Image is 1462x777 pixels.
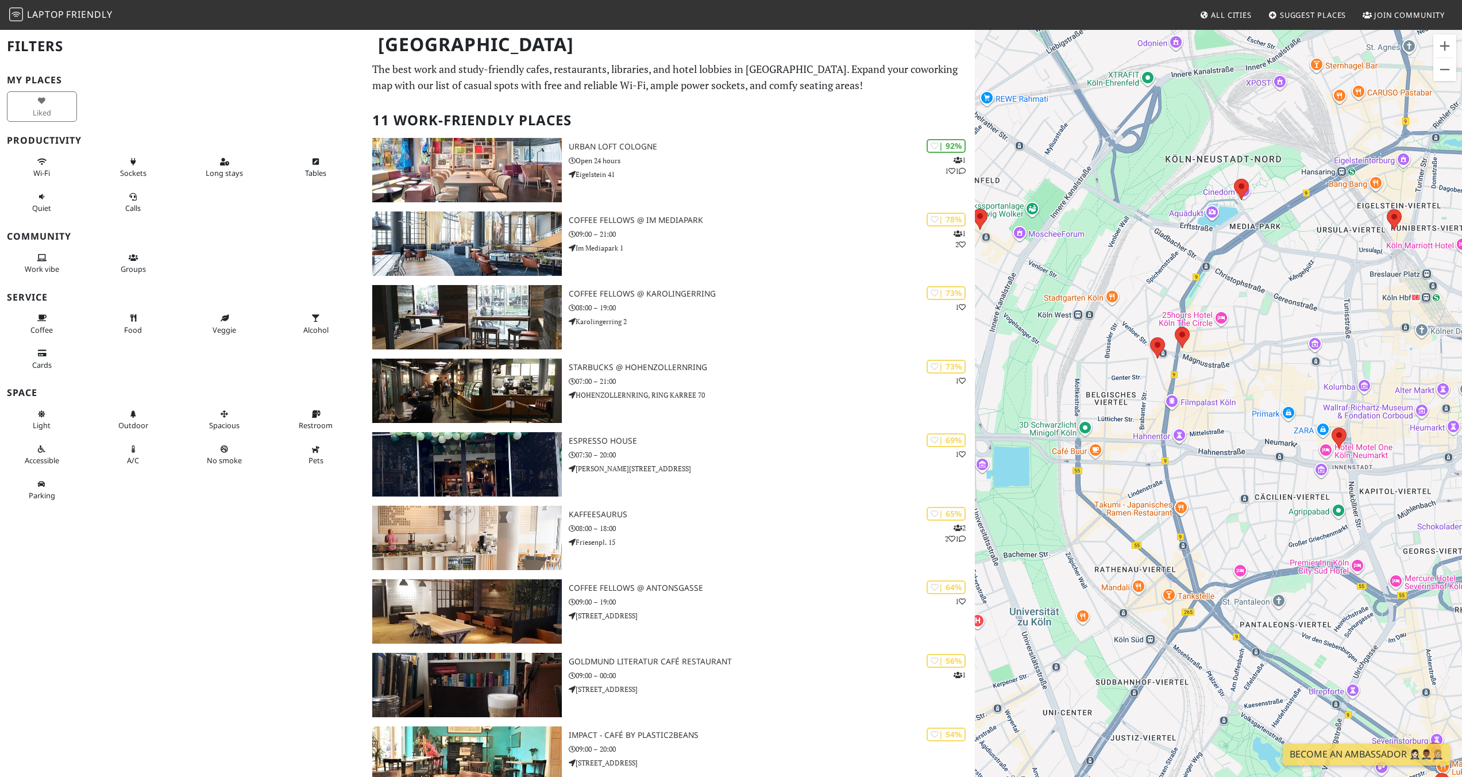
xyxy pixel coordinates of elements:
[372,285,561,349] img: Coffee Fellows @ Karolingerring
[32,203,51,213] span: Quiet
[30,325,53,335] span: Coffee
[127,455,139,466] span: Air conditioned
[98,152,168,183] button: Sockets
[927,286,966,299] div: | 73%
[955,449,966,460] p: 1
[569,316,975,327] p: Karolingerring 2
[372,432,561,497] img: Espresso House
[569,155,975,166] p: Open 24 hours
[7,135,358,146] h3: Productivity
[7,75,358,86] h3: My Places
[281,440,351,470] button: Pets
[569,142,975,152] h3: URBAN LOFT Cologne
[569,363,975,372] h3: Starbucks @ Hohenzollernring
[1264,5,1351,25] a: Suggest Places
[365,138,974,202] a: URBAN LOFT Cologne | 92% 111 URBAN LOFT Cologne Open 24 hours Eigelstein 41
[569,757,975,768] p: [STREET_ADDRESS]
[569,390,975,401] p: HOHENZOLLERNRING, RING KARREE 70
[190,405,260,435] button: Spacious
[308,455,323,466] span: Pet friendly
[569,670,975,681] p: 09:00 – 00:00
[927,139,966,152] div: | 92%
[27,8,64,21] span: Laptop
[954,228,966,250] p: 1 2
[945,155,966,176] p: 1 1 1
[7,29,358,64] h2: Filters
[369,29,972,60] h1: [GEOGRAPHIC_DATA]
[25,264,59,274] span: People working
[569,169,975,180] p: Eigelstein 41
[207,455,242,466] span: Smoke free
[569,436,975,446] h3: Espresso House
[569,463,975,474] p: [PERSON_NAME][STREET_ADDRESS]
[372,138,561,202] img: URBAN LOFT Cologne
[9,5,113,25] a: LaptopFriendly LaptopFriendly
[190,152,260,183] button: Long stays
[372,359,561,423] img: Starbucks @ Hohenzollernring
[1211,10,1252,20] span: All Cities
[569,449,975,460] p: 07:30 – 20:00
[372,653,561,717] img: Goldmund Literatur Café Restaurant
[569,510,975,520] h3: Kaffeesaurus
[927,360,966,373] div: | 73%
[365,285,974,349] a: Coffee Fellows @ Karolingerring | 73% 1 Coffee Fellows @ Karolingerring 08:00 – 19:00 Karolingerr...
[955,596,966,607] p: 1
[7,387,358,398] h3: Space
[569,597,975,607] p: 09:00 – 19:00
[569,730,975,740] h3: Impact - Café by Plastic2Beans
[365,432,974,497] a: Espresso House | 69% 1 Espresso House 07:30 – 20:00 [PERSON_NAME][STREET_ADDRESS]
[124,325,142,335] span: Food
[569,523,975,534] p: 08:00 – 18:00
[945,522,966,544] p: 2 2 1
[7,440,77,470] button: Accessible
[281,405,351,435] button: Restroom
[281,152,351,183] button: Tables
[569,376,975,387] p: 07:00 – 21:00
[372,61,967,94] p: The best work and study-friendly cafes, restaurants, libraries, and hotel lobbies in [GEOGRAPHIC_...
[365,579,974,644] a: Coffee Fellows @ Antonsgasse | 64% 1 Coffee Fellows @ Antonsgasse 09:00 – 19:00 [STREET_ADDRESS]
[213,325,236,335] span: Veggie
[569,610,975,621] p: [STREET_ADDRESS]
[365,211,974,276] a: Coffee Fellows @ Im Mediapark | 78% 12 Coffee Fellows @ Im Mediapark 09:00 – 21:00 Im Mediapark 1
[299,420,333,430] span: Restroom
[569,243,975,253] p: Im Mediapark 1
[569,229,975,240] p: 09:00 – 21:00
[365,506,974,570] a: Kaffeesaurus | 65% 221 Kaffeesaurus 08:00 – 18:00 Friesenpl. 15
[303,325,329,335] span: Alcohol
[569,657,975,667] h3: Goldmund Literatur Café Restaurant
[190,440,260,470] button: No smoke
[955,375,966,386] p: 1
[32,360,52,370] span: Credit cards
[927,580,966,594] div: | 64%
[9,7,23,21] img: LaptopFriendly
[569,744,975,755] p: 09:00 – 20:00
[209,420,240,430] span: Spacious
[29,490,55,501] span: Parking
[927,213,966,226] div: | 78%
[281,309,351,339] button: Alcohol
[7,231,358,242] h3: Community
[7,248,77,279] button: Work vibe
[7,405,77,435] button: Light
[190,309,260,339] button: Veggie
[927,728,966,741] div: | 54%
[98,309,168,339] button: Food
[1280,10,1347,20] span: Suggest Places
[569,537,975,548] p: Friesenpl. 15
[569,216,975,225] h3: Coffee Fellows @ Im Mediapark
[7,187,77,218] button: Quiet
[25,455,59,466] span: Accessible
[7,344,77,374] button: Cards
[927,507,966,520] div: | 65%
[120,168,146,178] span: Power sockets
[305,168,326,178] span: Work-friendly tables
[33,168,50,178] span: Stable Wi-Fi
[7,475,77,505] button: Parking
[372,211,561,276] img: Coffee Fellows @ Im Mediapark
[1195,5,1256,25] a: All Cities
[1374,10,1445,20] span: Join Community
[7,152,77,183] button: Wi-Fi
[98,405,168,435] button: Outdoor
[569,289,975,299] h3: Coffee Fellows @ Karolingerring
[1358,5,1449,25] a: Join Community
